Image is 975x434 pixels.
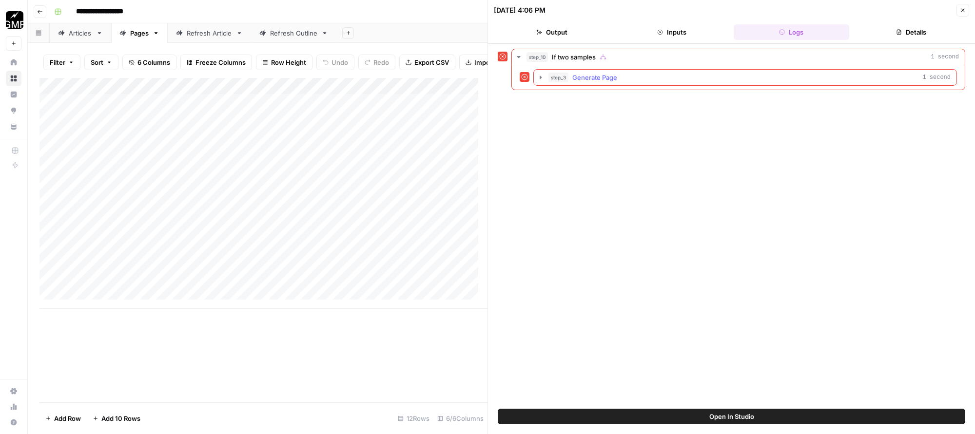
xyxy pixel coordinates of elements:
[50,23,111,43] a: Articles
[316,55,354,70] button: Undo
[54,414,81,423] span: Add Row
[6,103,21,118] a: Opportunities
[122,55,176,70] button: 6 Columns
[91,57,103,67] span: Sort
[853,24,969,40] button: Details
[270,28,317,38] div: Refresh Outline
[180,55,252,70] button: Freeze Columns
[111,23,168,43] a: Pages
[734,24,850,40] button: Logs
[168,23,251,43] a: Refresh Article
[6,119,21,134] a: Your Data
[572,73,617,82] span: Generate Page
[494,5,546,15] div: [DATE] 4:06 PM
[399,55,455,70] button: Export CSV
[195,57,246,67] span: Freeze Columns
[187,28,232,38] div: Refresh Article
[6,415,21,430] button: Help + Support
[494,24,610,40] button: Output
[271,57,306,67] span: Row Height
[922,73,951,82] span: 1 second
[39,411,87,426] button: Add Row
[394,411,433,426] div: 12 Rows
[548,73,568,82] span: step_3
[6,71,21,86] a: Browse
[137,57,170,67] span: 6 Columns
[526,52,548,62] span: step_10
[373,57,389,67] span: Redo
[459,55,516,70] button: Import CSV
[414,57,449,67] span: Export CSV
[709,412,754,421] span: Open In Studio
[69,28,92,38] div: Articles
[256,55,312,70] button: Row Height
[498,409,965,424] button: Open In Studio
[87,411,146,426] button: Add 10 Rows
[50,57,65,67] span: Filter
[552,52,596,62] span: If two samples
[512,49,965,65] button: 1 second
[474,57,509,67] span: Import CSV
[331,57,348,67] span: Undo
[6,55,21,70] a: Home
[130,28,149,38] div: Pages
[358,55,395,70] button: Redo
[6,11,23,29] img: Growth Marketing Pro Logo
[84,55,118,70] button: Sort
[6,8,21,32] button: Workspace: Growth Marketing Pro
[43,55,80,70] button: Filter
[6,399,21,415] a: Usage
[931,53,959,61] span: 1 second
[534,70,956,85] button: 1 second
[251,23,336,43] a: Refresh Outline
[614,24,730,40] button: Inputs
[6,87,21,102] a: Insights
[101,414,140,423] span: Add 10 Rows
[6,383,21,399] a: Settings
[433,411,487,426] div: 6/6 Columns
[512,65,965,90] div: 1 second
